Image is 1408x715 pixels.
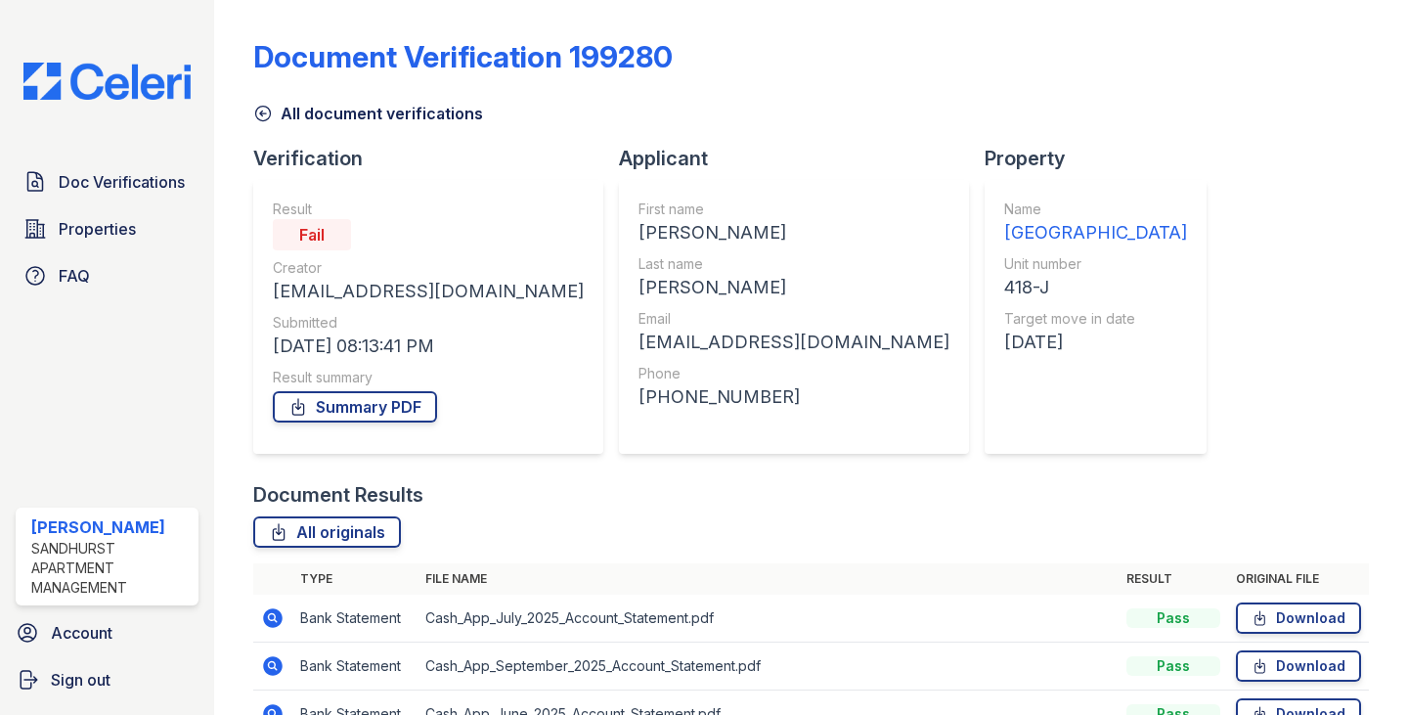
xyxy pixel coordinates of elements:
[1126,656,1220,676] div: Pass
[1119,563,1228,595] th: Result
[59,170,185,194] span: Doc Verifications
[16,209,198,248] a: Properties
[292,563,418,595] th: Type
[59,264,90,288] span: FAQ
[273,219,351,250] div: Fail
[638,309,949,329] div: Email
[8,613,206,652] a: Account
[8,660,206,699] a: Sign out
[253,39,673,74] div: Document Verification 199280
[418,595,1119,643] td: Cash_App_July_2025_Account_Statement.pdf
[31,515,191,539] div: [PERSON_NAME]
[1004,219,1187,246] div: [GEOGRAPHIC_DATA]
[59,217,136,241] span: Properties
[638,329,949,356] div: [EMAIL_ADDRESS][DOMAIN_NAME]
[1004,309,1187,329] div: Target move in date
[638,254,949,274] div: Last name
[273,391,437,423] a: Summary PDF
[638,274,949,301] div: [PERSON_NAME]
[418,563,1119,595] th: File name
[638,219,949,246] div: [PERSON_NAME]
[16,162,198,201] a: Doc Verifications
[638,383,949,411] div: [PHONE_NUMBER]
[619,145,985,172] div: Applicant
[51,621,112,645] span: Account
[273,200,584,219] div: Result
[638,364,949,383] div: Phone
[418,643,1119,691] td: Cash_App_September_2025_Account_Statement.pdf
[638,200,949,219] div: First name
[273,333,584,360] div: [DATE] 08:13:41 PM
[273,313,584,333] div: Submitted
[253,102,483,125] a: All document verifications
[1228,563,1369,595] th: Original file
[985,145,1222,172] div: Property
[253,516,401,548] a: All originals
[292,643,418,691] td: Bank Statement
[1126,608,1220,628] div: Pass
[253,145,619,172] div: Verification
[51,668,110,692] span: Sign out
[16,256,198,295] a: FAQ
[1004,200,1187,219] div: Name
[1004,200,1187,246] a: Name [GEOGRAPHIC_DATA]
[253,481,423,509] div: Document Results
[292,595,418,643] td: Bank Statement
[8,63,206,100] img: CE_Logo_Blue-a8612792a0a2168367f1c8372b55b34899dd931a85d93a1a3d3e32e68fde9ad4.png
[1236,603,1361,634] a: Download
[273,258,584,278] div: Creator
[1004,274,1187,301] div: 418-J
[31,539,191,598] div: Sandhurst Apartment Management
[1236,650,1361,682] a: Download
[1004,254,1187,274] div: Unit number
[273,368,584,387] div: Result summary
[273,278,584,305] div: [EMAIL_ADDRESS][DOMAIN_NAME]
[1004,329,1187,356] div: [DATE]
